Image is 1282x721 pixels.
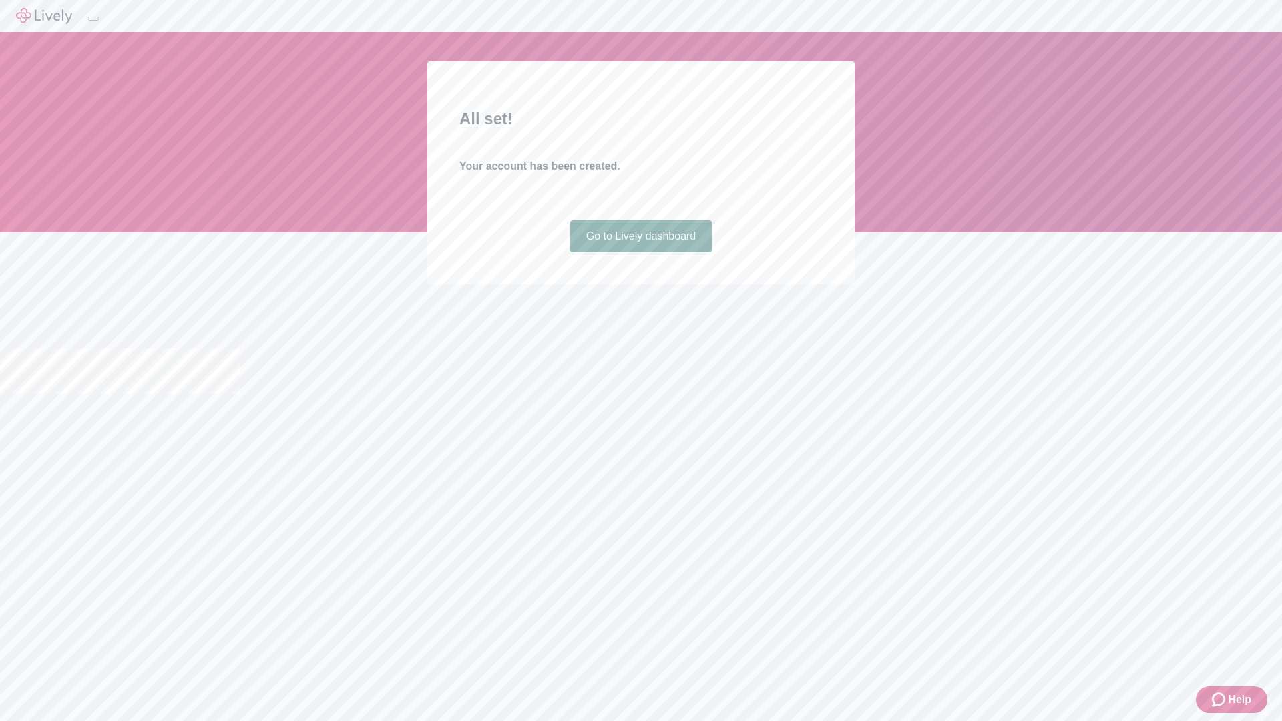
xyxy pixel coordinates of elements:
[16,8,72,24] img: Lively
[1212,692,1228,708] svg: Zendesk support icon
[1196,686,1267,713] button: Zendesk support iconHelp
[1228,692,1251,708] span: Help
[459,107,823,131] h2: All set!
[88,17,99,21] button: Log out
[459,158,823,174] h4: Your account has been created.
[570,220,712,252] a: Go to Lively dashboard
